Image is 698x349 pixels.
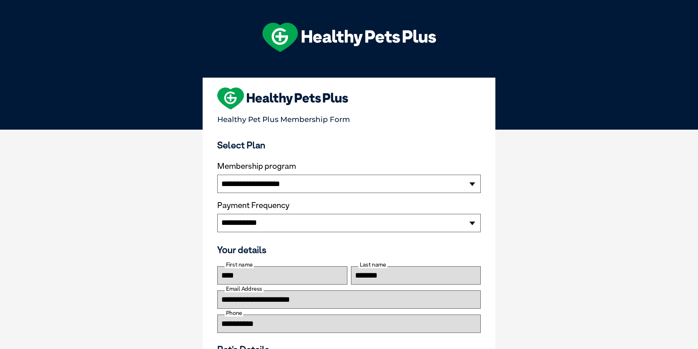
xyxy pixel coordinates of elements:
[217,88,348,109] img: heart-shape-hpp-logo-large.png
[225,310,243,316] label: Phone
[217,112,481,124] p: Healthy Pet Plus Membership Form
[217,161,481,171] label: Membership program
[217,201,289,210] label: Payment Frequency
[358,261,387,268] label: Last name
[225,286,263,292] label: Email Address
[217,140,481,151] h3: Select Plan
[262,23,436,52] img: hpp-logo-landscape-green-white.png
[225,261,254,268] label: First name
[217,244,481,255] h3: Your details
